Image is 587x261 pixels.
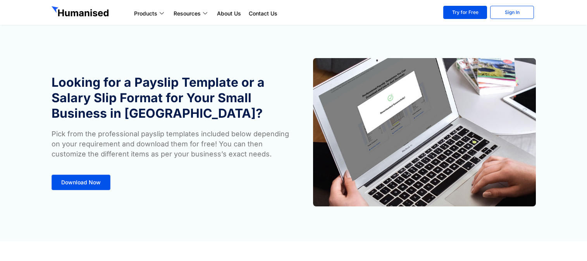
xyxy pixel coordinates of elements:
[170,9,213,18] a: Resources
[61,180,101,185] span: Download Now
[213,9,245,18] a: About Us
[52,175,110,190] a: Download Now
[52,6,110,19] img: GetHumanised Logo
[245,9,281,18] a: Contact Us
[130,9,170,18] a: Products
[443,6,487,19] a: Try for Free
[490,6,534,19] a: Sign In
[52,129,290,159] p: Pick from the professional payslip templates included below depending on your requirement and dow...
[52,75,290,121] h1: Looking for a Payslip Template or a Salary Slip Format for Your Small Business in [GEOGRAPHIC_DATA]?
